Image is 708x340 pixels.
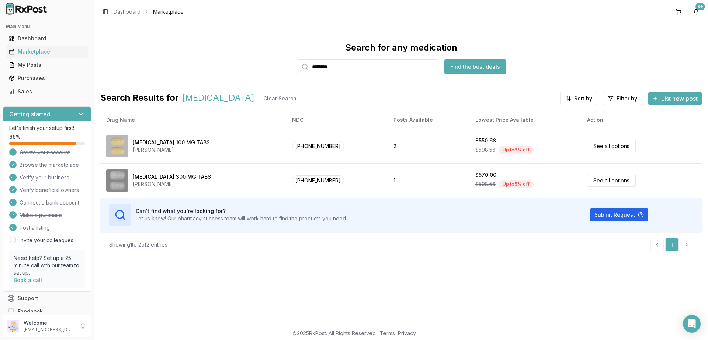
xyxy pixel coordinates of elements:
[133,146,210,154] div: [PERSON_NAME]
[136,207,347,215] h3: Can't find what you're looking for?
[345,42,457,54] div: Search for any medication
[6,32,88,45] a: Dashboard
[106,169,128,192] img: Invokana 300 MG TABS
[20,161,79,169] span: Browse the marketplace
[20,186,79,194] span: Verify beneficial owners
[388,129,469,163] td: 2
[475,171,496,179] div: $570.00
[6,45,88,58] a: Marketplace
[603,92,642,105] button: Filter by
[6,24,88,30] h2: Main Menu
[24,327,75,333] p: [EMAIL_ADDRESS][DOMAIN_NAME]
[20,224,50,231] span: Post a listing
[587,140,636,152] a: See all options
[3,3,50,15] img: RxPost Logo
[590,208,648,221] button: Submit Request
[106,135,128,157] img: Invokana 100 MG TABS
[286,111,388,129] th: NDC
[20,149,70,156] span: Create your account
[20,237,73,244] a: Invite your colleagues
[6,85,88,98] a: Sales
[3,72,91,84] button: Purchases
[475,137,496,144] div: $550.68
[9,75,85,82] div: Purchases
[574,95,592,102] span: Sort by
[683,315,701,333] div: Open Intercom Messenger
[6,58,88,72] a: My Posts
[20,199,79,206] span: Connect a bank account
[648,92,702,105] button: List new post
[292,175,344,185] span: [PHONE_NUMBER]
[3,305,91,318] button: Feedback
[18,308,43,315] span: Feedback
[257,92,302,105] button: Clear Search
[114,8,184,16] nav: breadcrumb
[20,212,62,219] span: Make a purchase
[648,96,702,103] a: List new post
[100,111,286,129] th: Drug Name
[380,330,395,336] a: Terms
[136,215,347,222] p: Let us know! Our pharmacy success team will work hard to find the products you need.
[499,180,534,188] div: Up to 5 % off
[499,146,534,154] div: Up to 8 % off
[6,72,88,85] a: Purchases
[9,88,85,95] div: Sales
[3,32,91,44] button: Dashboard
[109,241,167,248] div: Showing 1 to 2 of 2 entries
[7,320,19,332] img: User avatar
[388,163,469,198] td: 1
[20,174,69,181] span: Verify your business
[9,61,85,69] div: My Posts
[9,133,21,141] span: 88 %
[690,6,702,18] button: 9+
[292,141,344,151] span: [PHONE_NUMBER]
[469,111,581,129] th: Lowest Price Available
[695,3,705,10] div: 9+
[3,46,91,58] button: Marketplace
[153,8,184,16] span: Marketplace
[3,86,91,97] button: Sales
[100,92,179,105] span: Search Results for
[560,92,597,105] button: Sort by
[3,59,91,71] button: My Posts
[14,254,80,277] p: Need help? Set up a 25 minute call with our team to set up.
[9,110,51,119] h3: Getting started
[14,277,42,283] a: Book a call
[133,181,211,188] div: [PERSON_NAME]
[388,111,469,129] th: Posts Available
[650,238,693,251] nav: pagination
[444,59,506,74] button: Find the best deals
[587,174,636,187] a: See all options
[661,94,698,103] span: List new post
[581,111,702,129] th: Action
[617,95,637,102] span: Filter by
[9,124,85,132] p: Let's finish your setup first!
[475,181,496,188] span: $598.56
[3,292,91,305] button: Support
[133,139,210,146] div: [MEDICAL_DATA] 100 MG TABS
[24,319,75,327] p: Welcome
[398,330,416,336] a: Privacy
[9,48,85,55] div: Marketplace
[133,173,211,181] div: [MEDICAL_DATA] 300 MG TABS
[475,146,496,154] span: $598.56
[9,35,85,42] div: Dashboard
[182,92,254,105] span: [MEDICAL_DATA]
[114,8,140,16] a: Dashboard
[665,238,678,251] a: 1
